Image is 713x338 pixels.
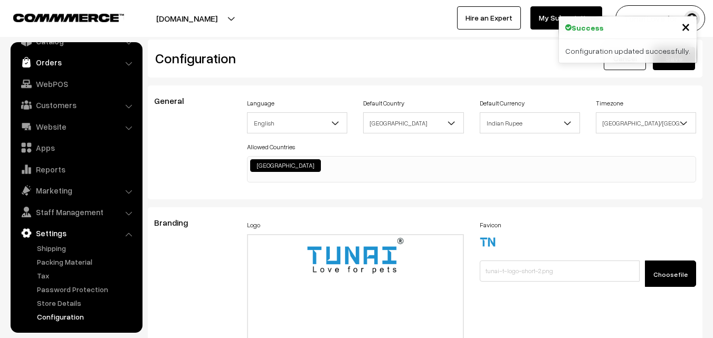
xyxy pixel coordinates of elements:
span: Branding [154,217,201,228]
a: Password Protection [34,284,139,295]
span: Indian Rupee [480,114,579,132]
a: Marketing [13,181,139,200]
label: Favicon [480,220,501,230]
span: Asia/Kolkata [596,114,696,132]
a: WebPOS [13,74,139,93]
img: user [684,11,700,26]
span: India [364,114,463,132]
button: Close [681,18,690,34]
span: General [154,95,196,106]
a: Settings [13,224,139,243]
span: Asia/Kolkata [596,112,696,133]
h2: Configuration [155,50,417,66]
span: India [363,112,463,133]
a: Configuration [34,311,139,322]
div: Configuration updated successfully. [559,39,697,63]
a: Packing Material [34,256,139,267]
a: Store Details [34,297,139,308]
span: Indian Rupee [480,112,580,133]
a: Reports [13,160,139,179]
span: × [681,16,690,36]
a: Tax [34,270,139,281]
button: [DOMAIN_NAME] [119,5,254,32]
input: tunai-t-logo-short-2.png [480,260,640,282]
a: Apps [13,138,139,157]
a: Customers [13,95,139,114]
label: Allowed Countries [247,142,295,152]
label: Language [247,99,274,108]
a: Website [13,117,139,136]
span: English [248,114,347,132]
img: 17508493931616tunai-t-logo-short-2.png [480,234,496,250]
a: Staff Management [13,202,139,221]
label: Default Country [363,99,404,108]
a: Hire an Expert [457,6,521,30]
strong: Success [572,22,604,33]
label: Logo [247,220,260,230]
li: India [250,159,321,172]
span: English [247,112,347,133]
label: Default Currency [480,99,525,108]
a: Shipping [34,243,139,254]
img: COMMMERCE [13,14,124,22]
span: Choose file [653,271,688,278]
label: Timezone [596,99,623,108]
button: Tunai Love for… [615,5,705,32]
a: COMMMERCE [13,11,106,23]
a: My Subscription [530,6,602,30]
a: Orders [13,53,139,72]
